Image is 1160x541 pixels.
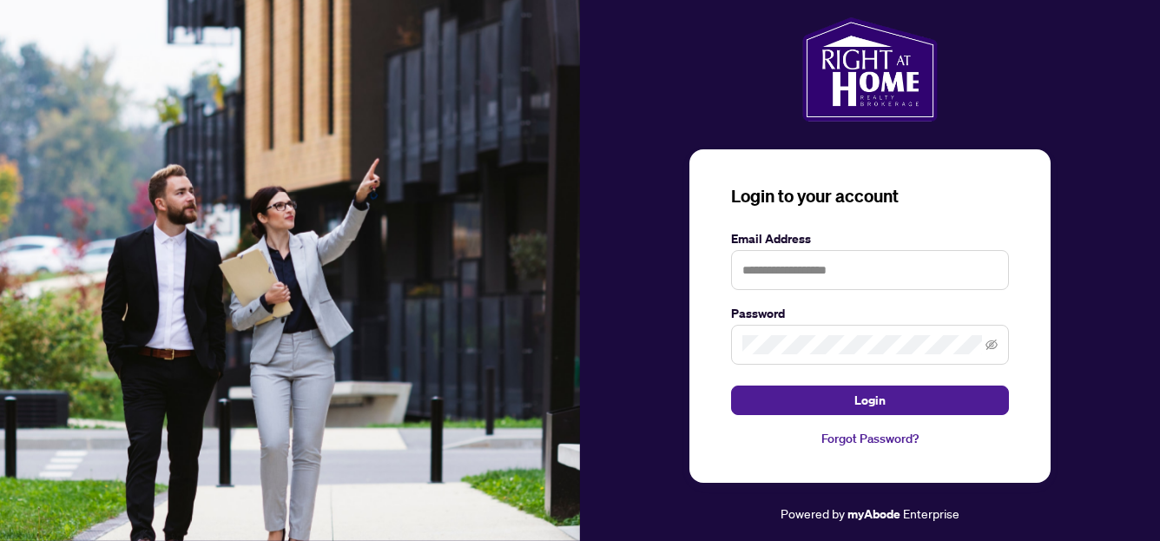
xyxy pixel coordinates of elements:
[903,505,959,521] span: Enterprise
[985,339,998,351] span: eye-invisible
[847,505,900,524] a: myAbode
[854,386,886,414] span: Login
[731,386,1009,415] button: Login
[731,229,1009,248] label: Email Address
[802,17,937,122] img: ma-logo
[731,304,1009,323] label: Password
[781,505,845,521] span: Powered by
[731,429,1009,448] a: Forgot Password?
[731,184,1009,208] h3: Login to your account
